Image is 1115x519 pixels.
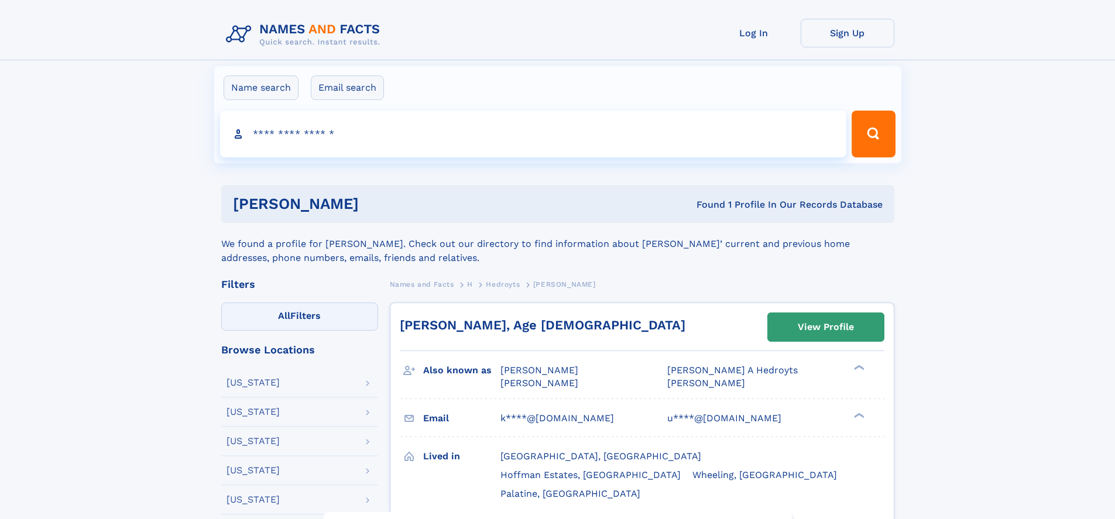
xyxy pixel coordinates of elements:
[851,364,865,372] div: ❯
[798,314,854,341] div: View Profile
[467,277,473,291] a: H
[227,495,280,504] div: [US_STATE]
[220,111,847,157] input: search input
[667,365,798,376] span: [PERSON_NAME] A Hedroyts
[852,111,895,157] button: Search Button
[221,279,378,290] div: Filters
[486,277,520,291] a: Hedroyts
[278,310,290,321] span: All
[227,378,280,387] div: [US_STATE]
[527,198,883,211] div: Found 1 Profile In Our Records Database
[227,407,280,417] div: [US_STATE]
[221,345,378,355] div: Browse Locations
[221,303,378,331] label: Filters
[692,469,837,480] span: Wheeling, [GEOGRAPHIC_DATA]
[233,197,528,211] h1: [PERSON_NAME]
[423,408,500,428] h3: Email
[311,75,384,100] label: Email search
[500,377,578,389] span: [PERSON_NAME]
[500,469,681,480] span: Hoffman Estates, [GEOGRAPHIC_DATA]
[768,313,884,341] a: View Profile
[227,466,280,475] div: [US_STATE]
[224,75,299,100] label: Name search
[801,19,894,47] a: Sign Up
[221,19,390,50] img: Logo Names and Facts
[221,223,894,265] div: We found a profile for [PERSON_NAME]. Check out our directory to find information about [PERSON_N...
[423,360,500,380] h3: Also known as
[400,318,685,332] a: [PERSON_NAME], Age [DEMOGRAPHIC_DATA]
[851,411,865,419] div: ❯
[707,19,801,47] a: Log In
[423,446,500,466] h3: Lived in
[500,451,701,462] span: [GEOGRAPHIC_DATA], [GEOGRAPHIC_DATA]
[667,377,745,389] span: [PERSON_NAME]
[467,280,473,288] span: H
[390,277,454,291] a: Names and Facts
[227,436,280,446] div: [US_STATE]
[500,488,640,499] span: Palatine, [GEOGRAPHIC_DATA]
[500,365,578,376] span: [PERSON_NAME]
[486,280,520,288] span: Hedroyts
[533,280,596,288] span: [PERSON_NAME]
